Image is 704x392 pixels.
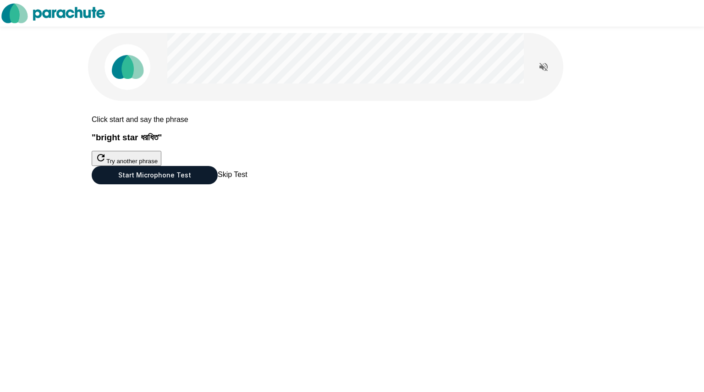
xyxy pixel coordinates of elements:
p: Click start and say the phrase [92,116,612,124]
button: Start Microphone Test [92,166,218,184]
button: Try another phrase [92,151,161,166]
span: Skip Test [218,171,247,179]
h3: " bright star ধরধিত " [92,133,612,143]
img: parachute_avatar.png [104,44,150,90]
button: Read questions aloud [534,58,553,76]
